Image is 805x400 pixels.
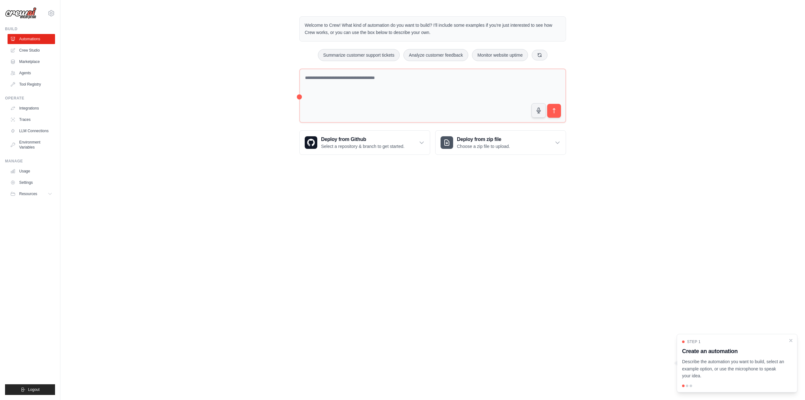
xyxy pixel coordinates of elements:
p: Describe the automation you want to build, select an example option, or use the microphone to spe... [682,358,785,380]
h3: Create an automation [682,347,785,356]
a: Marketplace [8,57,55,67]
a: Settings [8,177,55,188]
button: Summarize customer support tickets [318,49,400,61]
span: Step 1 [687,339,701,344]
span: Logout [28,387,40,392]
p: Select a repository & branch to get started. [321,143,404,149]
h3: Deploy from Github [321,136,404,143]
a: Agents [8,68,55,78]
p: Choose a zip file to upload. [457,143,510,149]
img: Logo [5,7,36,19]
a: Traces [8,115,55,125]
a: Crew Studio [8,45,55,55]
a: Usage [8,166,55,176]
div: Operate [5,96,55,101]
h3: Deploy from zip file [457,136,510,143]
a: Environment Variables [8,137,55,152]
div: Manage [5,159,55,164]
div: Build [5,26,55,31]
button: Close walkthrough [788,338,793,343]
button: Analyze customer feedback [403,49,468,61]
span: Resources [19,191,37,196]
a: Integrations [8,103,55,113]
button: Logout [5,384,55,395]
button: Monitor website uptime [472,49,528,61]
a: LLM Connections [8,126,55,136]
a: Automations [8,34,55,44]
button: Resources [8,189,55,199]
a: Tool Registry [8,79,55,89]
p: Welcome to Crew! What kind of automation do you want to build? I'll include some examples if you'... [305,22,561,36]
